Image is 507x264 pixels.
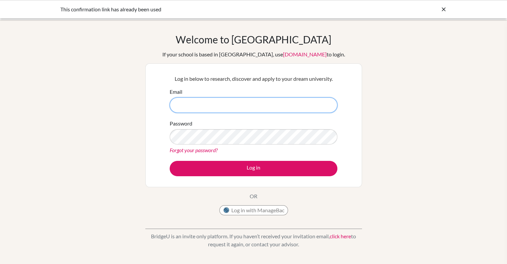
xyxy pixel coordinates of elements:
p: Log in below to research, discover and apply to your dream university. [170,75,337,83]
a: Forgot your password? [170,147,218,153]
label: Email [170,88,182,96]
h1: Welcome to [GEOGRAPHIC_DATA] [176,33,331,45]
div: If your school is based in [GEOGRAPHIC_DATA], use to login. [162,50,345,58]
p: BridgeU is an invite only platform. If you haven’t received your invitation email, to request it ... [145,232,362,248]
button: Log in with ManageBac [219,205,288,215]
a: [DOMAIN_NAME] [283,51,327,57]
label: Password [170,119,192,127]
a: click here [330,233,351,239]
p: OR [250,192,257,200]
div: This confirmation link has already been used [60,5,347,13]
button: Log in [170,161,337,176]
